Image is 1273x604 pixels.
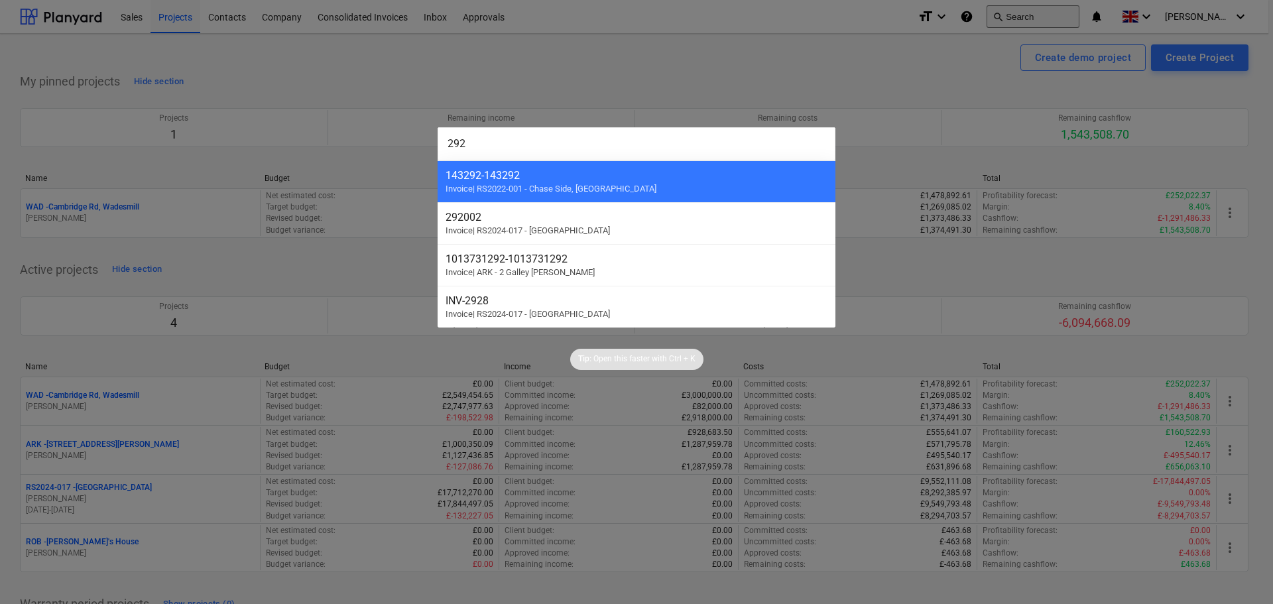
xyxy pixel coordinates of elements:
[446,267,595,277] span: Invoice | ARK - 2 Galley [PERSON_NAME]
[446,225,610,235] span: Invoice | RS2024-017 - [GEOGRAPHIC_DATA]
[446,294,827,307] div: INV-2928
[570,349,703,370] div: Tip:Open this faster withCtrl + K
[446,309,610,319] span: Invoice | RS2024-017 - [GEOGRAPHIC_DATA]
[438,160,835,202] div: 143292-143292Invoice| RS2022-001 - Chase Side, [GEOGRAPHIC_DATA]
[593,353,667,365] p: Open this faster with
[446,211,827,223] div: 292002
[438,127,835,160] input: Search for projects, line-items, subcontracts, valuations, subcontractors...
[438,244,835,286] div: 1013731292-1013731292Invoice| ARK - 2 Galley [PERSON_NAME]
[438,202,835,244] div: 292002Invoice| RS2024-017 - [GEOGRAPHIC_DATA]
[446,253,827,265] div: 1013731292 - 1013731292
[446,169,827,182] div: 143292 - 143292
[446,184,656,194] span: Invoice | RS2022-001 - Chase Side, [GEOGRAPHIC_DATA]
[438,286,835,328] div: INV-2928Invoice| RS2024-017 - [GEOGRAPHIC_DATA]
[1207,540,1273,604] iframe: Chat Widget
[578,353,591,365] p: Tip:
[669,353,696,365] p: Ctrl + K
